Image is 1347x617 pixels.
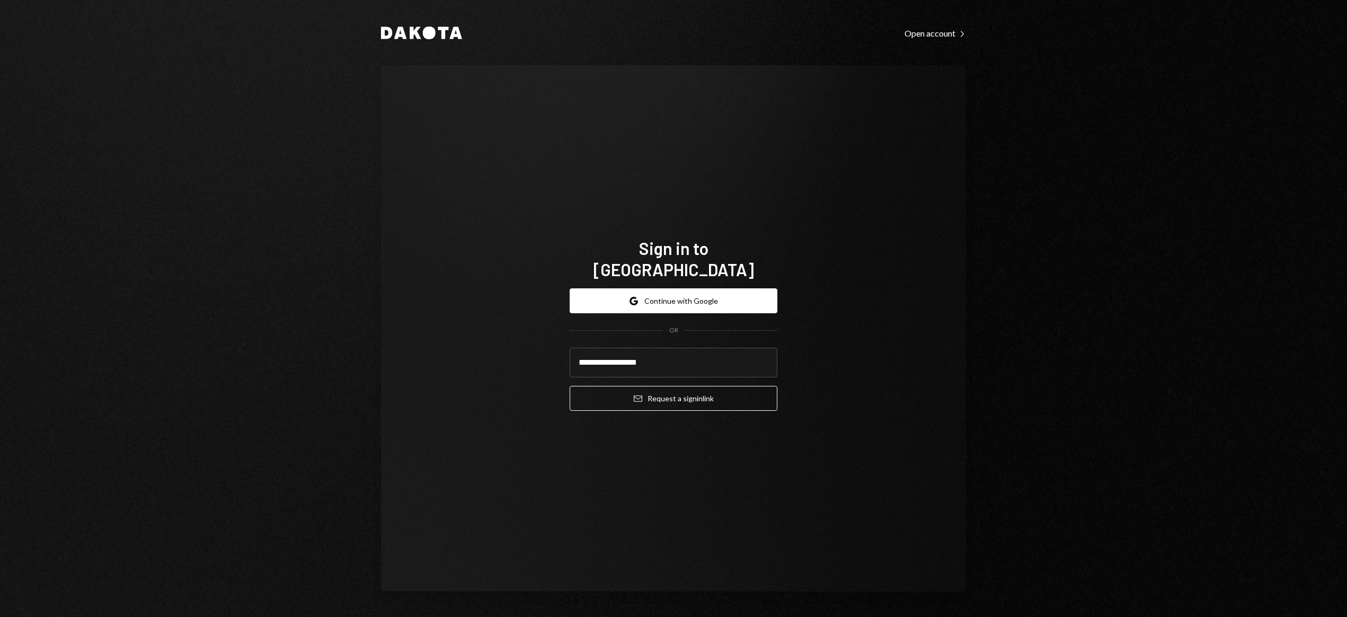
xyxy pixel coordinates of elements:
[905,27,966,39] a: Open account
[570,288,777,313] button: Continue with Google
[570,237,777,280] h1: Sign in to [GEOGRAPHIC_DATA]
[669,326,678,335] div: OR
[905,28,966,39] div: Open account
[570,386,777,411] button: Request a signinlink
